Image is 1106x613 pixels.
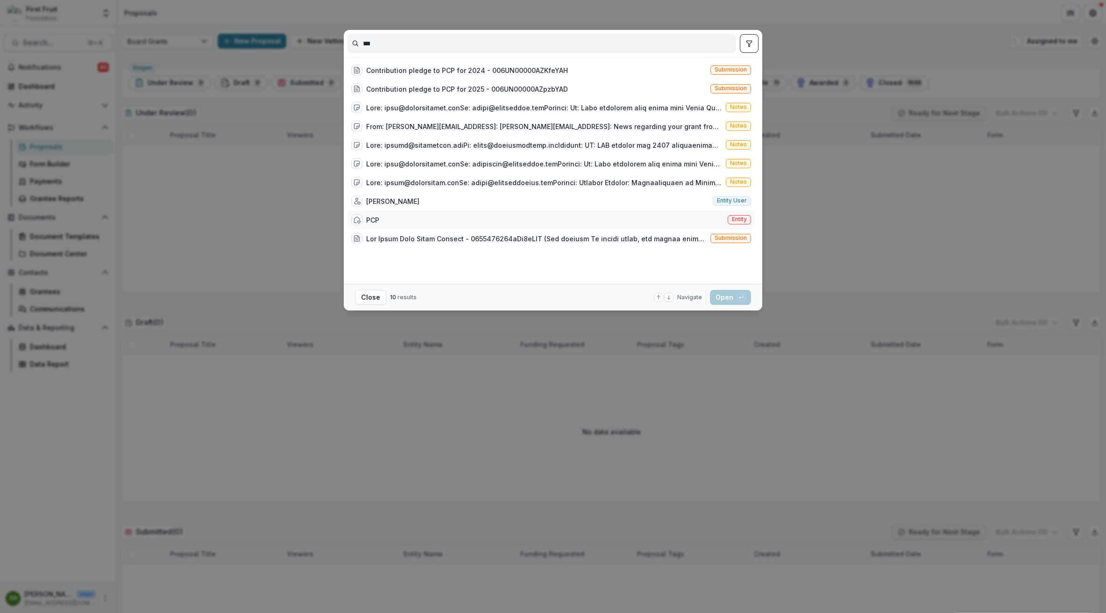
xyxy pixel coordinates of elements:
[366,234,707,244] div: Lor Ipsum Dolo Sitam Consect - 0655476264aDi8eLIT (Sed doeiusm Te incidi utlab, etd magnaa enimad...
[730,160,747,166] span: Notes
[677,293,702,302] span: Navigate
[730,104,747,110] span: Notes
[715,85,747,92] span: Submission
[397,294,417,301] span: results
[366,103,722,113] div: Lore: ipsu@dolorsitamet.conSe: adipi@elitseddoe.temPorinci: Ut: Labo etdolorem aliq enima mini Ve...
[366,178,722,188] div: Lore: ipsum@dolorsitam.conSe: adipi@elitseddoeius.temPorinci: Utlabor Etdolor: Magnaaliquaen ad M...
[740,34,759,53] button: toggle filters
[366,140,722,150] div: Lore: ipsumd@sitametcon.adiPi: elits@doeiusmodtemp.incIdidunt: UT: LAB etdolor mag 2407 aliquaeni...
[717,197,747,204] span: Entity user
[366,159,722,169] div: Lore: ipsu@dolorsitamet.conSe: adipiscin@elitseddoe.temPorinci: Ut: Labo etdolorem aliq enima min...
[715,66,747,73] span: Submission
[730,141,747,148] span: Notes
[366,84,568,94] div: Contribution pledge to PCP for 2025 - 006UN00000AZpzbYAD
[366,65,568,75] div: Contribution pledge to PCP for 2024 - 006UN00000AZKfeYAH
[730,179,747,185] span: Notes
[366,215,379,225] div: PCP
[730,123,747,129] span: Notes
[366,122,722,131] div: From: [PERSON_NAME][EMAIL_ADDRESS]: [PERSON_NAME][EMAIL_ADDRESS]: News regarding your grant from ...
[732,216,747,223] span: Entity
[390,294,396,301] span: 10
[355,290,386,305] button: Close
[710,290,751,305] button: Open
[366,196,419,206] div: [PERSON_NAME]
[715,235,747,241] span: Submission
